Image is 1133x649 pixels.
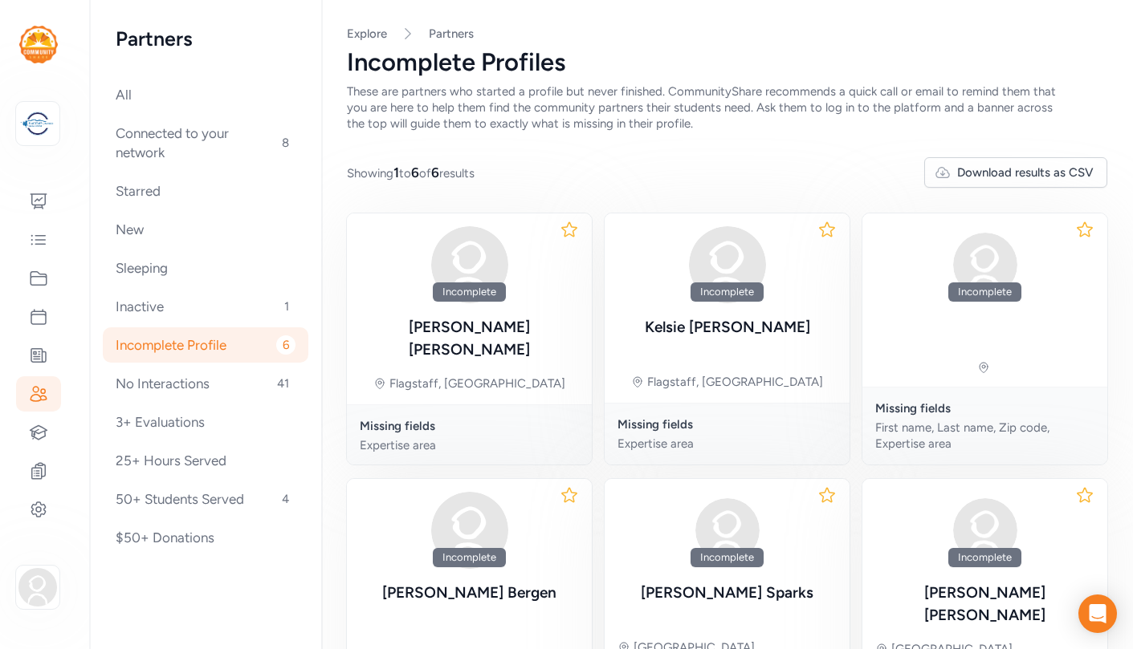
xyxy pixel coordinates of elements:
div: Missing fields [360,418,579,434]
div: Starred [103,173,308,209]
a: Explore [347,26,387,41]
div: Incomplete [433,548,506,567]
span: 6 [276,335,295,355]
img: avatar38fbb18c.svg [689,226,766,303]
div: Incomplete Profile [103,327,308,363]
div: Inactive [103,289,308,324]
span: 4 [275,489,295,509]
div: Flagstaff, [GEOGRAPHIC_DATA] [389,375,565,391]
span: These are partners who started a profile but never finished. CommunityShare recommends a quick ca... [347,84,1056,131]
h2: Partners [116,26,295,51]
div: Expertise area [360,437,579,453]
button: Download results as CSV [924,157,1107,188]
div: Missing fields [617,416,837,432]
span: Download results as CSV [957,164,1094,181]
div: Incomplete [948,548,1021,567]
div: 3+ Evaluations [103,404,308,440]
span: 1 [278,297,295,316]
div: [PERSON_NAME] Bergen [382,582,556,604]
nav: Breadcrumb [347,26,1107,42]
img: avatar38fbb18c.svg [689,492,766,569]
img: logo [20,106,55,141]
div: $50+ Donations [103,520,308,555]
div: All [103,77,308,112]
div: Incomplete [691,282,764,302]
div: First name, Last name, Zip code, Expertise area [875,420,1094,452]
a: Partners [429,26,474,42]
span: 6 [411,164,419,181]
div: No Interactions [103,366,308,401]
div: Connected to your network [103,116,308,170]
div: [PERSON_NAME] [PERSON_NAME] [875,582,1094,627]
div: Flagstaff, [GEOGRAPHIC_DATA] [647,374,823,390]
span: 6 [431,164,439,181]
div: Expertise area [617,436,837,452]
img: logo [19,26,58,63]
div: Incomplete [433,282,506,302]
div: [PERSON_NAME] [PERSON_NAME] [360,316,579,361]
div: New [103,212,308,247]
img: avatar38fbb18c.svg [947,492,1024,569]
span: 41 [271,374,295,393]
img: avatar38fbb18c.svg [431,492,508,569]
div: 25+ Hours Served [103,443,308,478]
span: 8 [275,133,295,152]
div: Open Intercom Messenger [1078,594,1117,633]
div: Incomplete [948,282,1021,302]
div: Kelsie [PERSON_NAME] [645,316,810,339]
div: Missing fields [875,400,1094,416]
img: avatar38fbb18c.svg [431,226,508,303]
div: [PERSON_NAME] Sparks [641,582,813,604]
div: 50+ Students Served [103,481,308,517]
span: 1 [393,164,399,181]
span: Showing to of results [347,163,475,182]
div: Incomplete Profiles [347,48,1107,77]
div: Incomplete [691,548,764,567]
div: Sleeping [103,250,308,286]
img: avatar38fbb18c.svg [947,226,1024,303]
